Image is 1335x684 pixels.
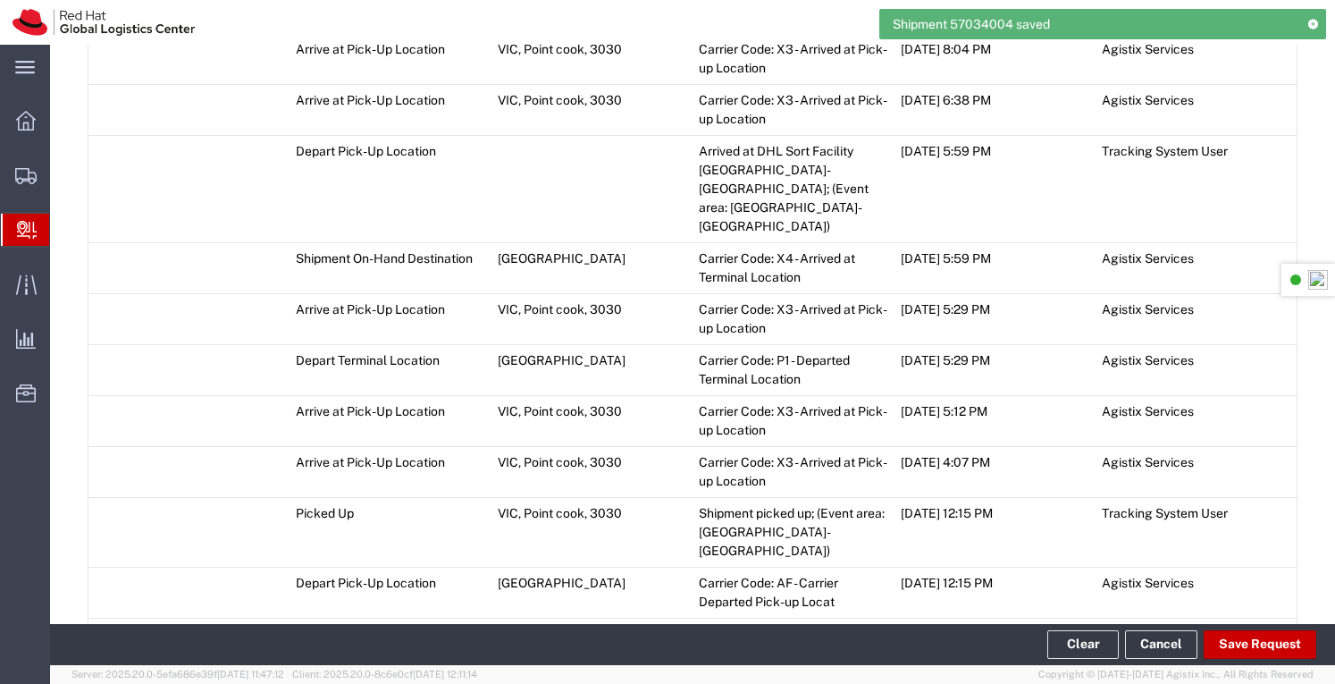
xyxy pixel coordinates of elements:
td: [DATE] 6:38 PM [894,84,1096,135]
td: Depart Pick-Up Location [290,567,491,618]
span: Server: 2025.20.0-5efa686e39f [71,669,284,680]
td: Carrier Code: X3 - Arrived at Pick-up Location [693,293,894,344]
td: [GEOGRAPHIC_DATA] [491,242,693,293]
td: [DATE] 12:15 PM [894,567,1096,618]
span: Shipment 57034004 saved [893,15,1050,34]
td: Carrier Code: X3 - Arrived at Pick-up Location [693,446,894,497]
td: Picked Up [290,497,491,567]
td: Tracking System User [1096,497,1297,567]
td: Agistix Services [1096,293,1297,344]
span: [DATE] 12:11:14 [413,669,477,680]
td: [DATE] 5:59 PM [894,135,1096,242]
td: VIC, Point cook, 3030 [491,33,693,84]
td: Carrier Code: X3 - Arrived at Pick-up Location [693,395,894,446]
img: logo [13,9,195,36]
td: Agistix Services [1096,33,1297,84]
td: Depart Terminal Location [290,344,491,395]
td: Agistix Services [1096,84,1297,135]
td: Arrived at DHL Sort Facility [GEOGRAPHIC_DATA]-[GEOGRAPHIC_DATA]; (Event area: [GEOGRAPHIC_DATA]-... [693,135,894,242]
td: Agistix Services [1096,242,1297,293]
td: [DATE] 4:07 PM [894,446,1096,497]
td: Carrier Code: X3 - Arrived at Pick-up Location [693,84,894,135]
td: [DATE] 5:12 PM [894,395,1096,446]
td: Awaiting Pick-Up [290,618,491,650]
td: [DATE] 5:29 PM [894,293,1096,344]
td: Tracking System User [1096,135,1297,242]
td: VIC, Point cook, 3030 [491,293,693,344]
td: VIC, Point cook [491,618,693,650]
td: Carrier Code: X3 - Arrived at Pick-up Location [693,33,894,84]
td: Depart Pick-Up Location [290,135,491,242]
td: Arrive at Pick-Up Location [290,395,491,446]
td: Agistix Services [1096,395,1297,446]
span: [DATE] 11:47:12 [217,669,284,680]
td: [DATE] 10:22 PM [894,618,1096,650]
td: Arrive at Pick-Up Location [290,293,491,344]
td: [DATE] 5:29 PM [894,344,1096,395]
span: Client: 2025.20.0-8c6e0cf [292,669,477,680]
td: Agistix Services [1096,446,1297,497]
td: VIC, Point cook, 3030 [491,446,693,497]
td: Agistix Services [1096,344,1297,395]
td: Shipment On-Hand Destination [290,242,491,293]
span: Copyright © [DATE]-[DATE] Agistix Inc., All Rights Reserved [1038,667,1314,682]
td: Shipment picked up; (Event area: [GEOGRAPHIC_DATA]-[GEOGRAPHIC_DATA]) [693,497,894,567]
td: Arrive at Pick-Up Location [290,33,491,84]
a: Cancel [1125,630,1197,659]
td: [DATE] 12:15 PM [894,497,1096,567]
td: [DATE] 8:04 PM [894,33,1096,84]
button: Clear [1047,630,1119,659]
td: Arrive at Pick-Up Location [290,84,491,135]
td: [DATE] 5:59 PM [894,242,1096,293]
td: Arrive at Pick-Up Location [290,446,491,497]
td: Carrier Code: AF - Carrier Departed Pick-up Locat [693,567,894,618]
td: VIC, Point cook, 3030 [491,497,693,567]
td: VIC, Point cook, 3030 [491,395,693,446]
td: [PERSON_NAME] [1096,618,1297,650]
td: [GEOGRAPHIC_DATA] [491,344,693,395]
td: VIC, Point cook, 3030 [491,84,693,135]
td: Agistix Services [1096,567,1297,618]
td: [GEOGRAPHIC_DATA] [491,567,693,618]
td: Carrier Code: P1 - Departed Terminal Location [693,344,894,395]
button: Save Request [1204,630,1316,659]
td: Carrier Code: X4 - Arrived at Terminal Location [693,242,894,293]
